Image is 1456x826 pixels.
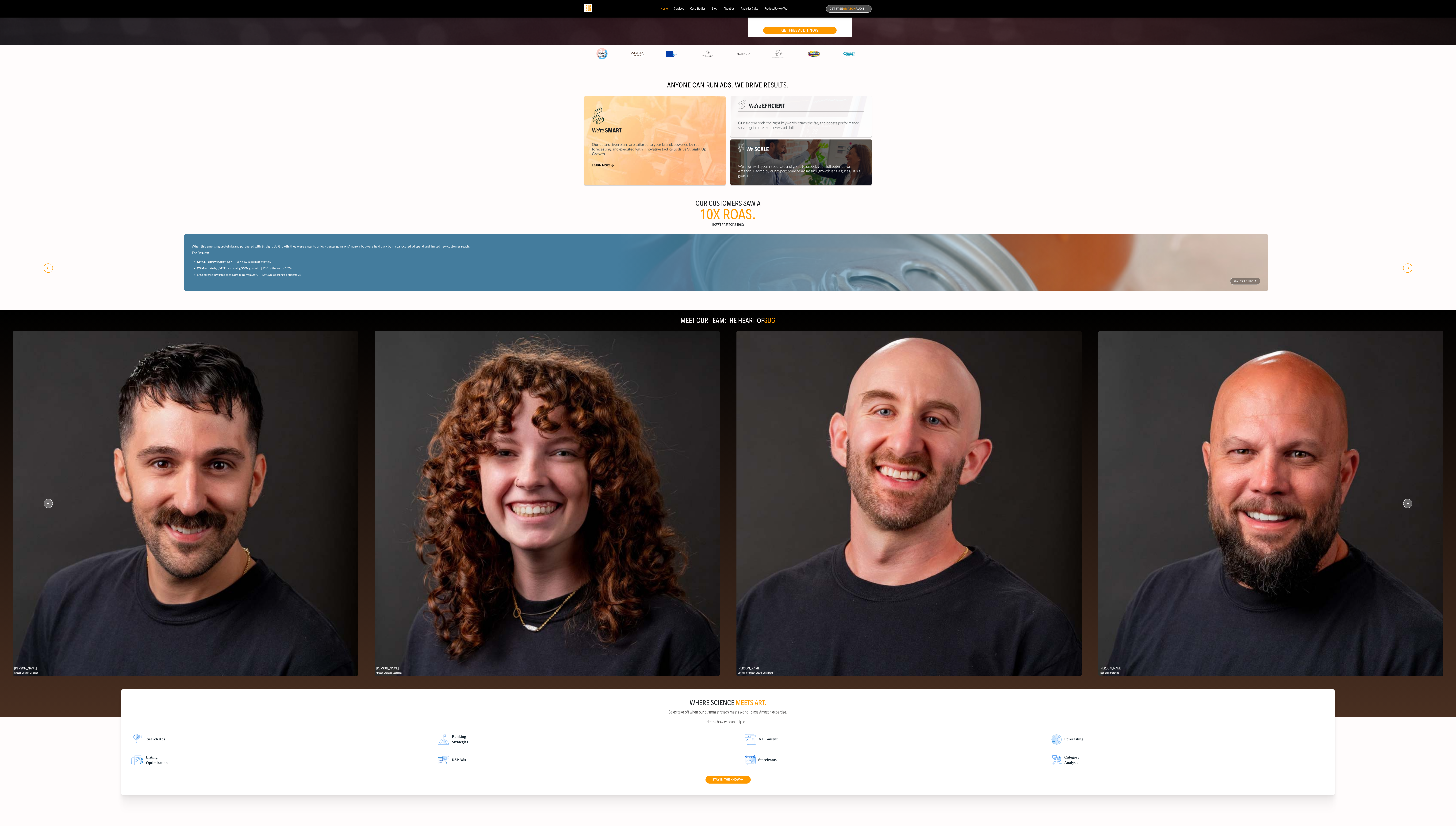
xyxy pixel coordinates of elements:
p: We align with your resources and goals to unlock your full potential on Amazon. Backed by our exp... [738,164,864,178]
img: Patrick DeRiso, II, Amazon Content Manager [13,331,358,676]
strong: The Results: [192,251,209,255]
img: Search ads [1051,734,1062,745]
img: Search ads [438,755,449,766]
span: Scale [754,145,769,153]
img: Anna Butts, Amazon Creatives Specialist [375,331,720,676]
h2: Anyone can run ads. We drive results. [584,82,872,88]
a: Analytics Suite [741,7,758,11]
img: Left [44,263,53,273]
span: DSP Ads [449,755,466,766]
p: Director of Amazon Growth Consultant [736,671,1081,675]
small: decrease in wasted spend, dropping from 26% → 8.6% while scaling ad budgets 3x [197,273,301,276]
h5: We're [592,127,718,136]
span: Efficient [762,102,785,109]
p: Amazon Creatives Specialist [375,671,720,675]
p: When this emerging protein brand partnered with Straight Up Growth, they were eager to unlock big... [192,244,903,248]
small: run rate by [DATE], surpassing $10M goal with $12M by the end of 2024 [197,267,291,270]
h5: We're [738,102,864,112]
span: Forecasting [1062,734,1083,745]
p: Our data-driven plans are tailored to your brand, powered by real forecasting, and executed with ... [592,138,718,156]
img: Drunk Elephant [772,50,785,58]
img: Anastasia Beverly Hills [701,50,714,58]
h2: [PERSON_NAME] [13,665,358,671]
a: Services [674,7,684,11]
span: How's that for a flex? [712,222,744,227]
img: Express Water [666,51,679,57]
a: Home [661,7,668,11]
img: We are Smart [738,100,746,109]
a: Learn more [592,164,718,167]
h5: We [738,146,864,155]
h2: [PERSON_NAME] [375,665,720,671]
img: Search ads [745,755,756,766]
strong: $24M [197,267,204,270]
span: Storefronts [756,755,777,766]
img: Mark Anderson, Head of Partnerships [1098,331,1443,676]
a: Blog [712,7,717,11]
strong: 624% NTB growth [197,260,219,263]
span: Smart [605,127,621,134]
span: SUG [764,316,776,325]
img: We are Smart [592,108,604,124]
strong: 67% [197,273,202,276]
p: Our system finds the right keywords, trims the fat, and boosts performance—so you get more from e... [738,121,864,130]
span: Amazon [843,7,856,11]
img: Peach Slices [596,47,608,60]
img: Search ads [438,734,449,745]
span: Search Ads [144,734,165,745]
p: Here’s how we can help you: [129,717,1327,724]
img: Search ads [745,734,756,745]
h2: [PERSON_NAME] [736,665,1081,671]
a: About Us [724,7,735,11]
span: Listing Optimization [143,755,168,766]
span: Category Analysis [1062,755,1079,766]
div: where science [129,700,1327,706]
a: Stay in the know [705,776,751,784]
img: David Allen, Director of Amazon Growth Consultant [736,331,1081,676]
img: Quest Nutriton [843,51,856,57]
span: meets art. [736,698,766,707]
img: Search ads [1051,755,1062,766]
img: We are Smart [738,143,744,152]
h2: [PERSON_NAME] [1098,665,1443,671]
a: Case Studies [690,7,705,11]
p: Sales take off when our custom strategy meets world-class Amazon expertise. [129,710,1327,714]
img: right [1403,263,1412,273]
a: Get freeAmazonAudit [826,5,872,13]
small: , from 6.5K → 18K new customers monthly [197,260,271,263]
a: Product Review Tool [764,7,788,11]
p: Amazon Content Manager [13,671,358,675]
span: Ranking Strategies [449,734,468,745]
img: Peach & Lily [737,53,750,55]
p: Head of Partnerships [1098,671,1443,675]
a: read case study [1230,278,1260,285]
img: Search ads [131,734,144,745]
img: Creative Kids [808,51,820,57]
img: Califia Farms [631,51,644,57]
button: GET FREE AUDIT NOW [763,27,837,34]
img: Search ads [131,755,143,766]
img: Sug [584,4,592,12]
span: A+ Content [756,734,778,745]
